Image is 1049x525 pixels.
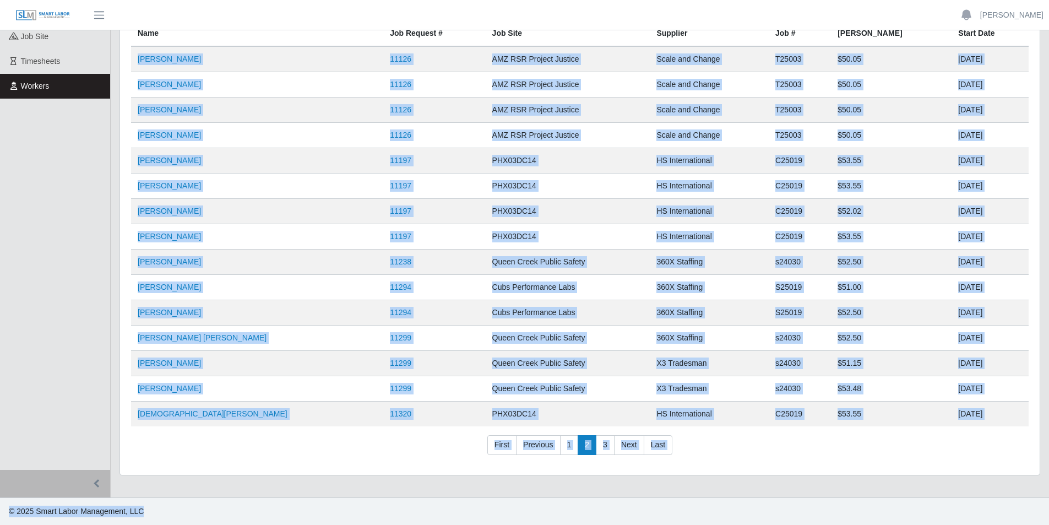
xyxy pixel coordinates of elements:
td: [DATE] [952,402,1029,427]
td: $52.02 [831,199,952,224]
td: C25019 [769,402,831,427]
th: Name [131,21,383,47]
a: [PERSON_NAME] [138,384,201,393]
th: Job Request # [383,21,485,47]
a: 11299 [390,384,411,393]
a: 11320 [390,409,411,418]
a: 11299 [390,359,411,367]
td: $50.05 [831,98,952,123]
td: [DATE] [952,376,1029,402]
a: [PERSON_NAME] [138,105,201,114]
a: 11197 [390,181,411,190]
a: [DEMOGRAPHIC_DATA][PERSON_NAME] [138,409,287,418]
td: Queen Creek Public Safety [486,326,650,351]
td: $52.50 [831,326,952,351]
td: [DATE] [952,326,1029,351]
td: s24030 [769,250,831,275]
a: [PERSON_NAME] [138,131,201,139]
th: Start Date [952,21,1029,47]
td: C25019 [769,148,831,174]
td: $51.15 [831,351,952,376]
td: [DATE] [952,98,1029,123]
td: [DATE] [952,250,1029,275]
td: HS International [650,174,769,199]
td: $52.50 [831,300,952,326]
a: 2 [578,435,596,455]
td: [DATE] [952,123,1029,148]
img: SLM Logo [15,9,70,21]
td: PHX03DC14 [486,148,650,174]
td: HS International [650,224,769,250]
th: Job # [769,21,831,47]
td: T25003 [769,123,831,148]
td: s24030 [769,351,831,376]
td: [DATE] [952,224,1029,250]
a: Next [614,435,644,455]
span: Timesheets [21,57,61,66]
td: Scale and Change [650,72,769,98]
td: $50.05 [831,123,952,148]
a: 11197 [390,156,411,165]
td: [DATE] [952,300,1029,326]
td: HS International [650,199,769,224]
td: AMZ RSR Project Justice [486,123,650,148]
td: C25019 [769,224,831,250]
td: Scale and Change [650,98,769,123]
a: 11299 [390,333,411,342]
a: 11126 [390,55,411,63]
td: $53.55 [831,224,952,250]
th: Supplier [650,21,769,47]
td: $53.55 [831,174,952,199]
td: $53.48 [831,376,952,402]
a: Previous [516,435,560,455]
td: [DATE] [952,72,1029,98]
td: 360X Staffing [650,250,769,275]
td: $50.05 [831,46,952,72]
a: 3 [596,435,615,455]
td: PHX03DC14 [486,174,650,199]
td: [DATE] [952,351,1029,376]
td: [DATE] [952,46,1029,72]
a: 11238 [390,257,411,266]
td: Scale and Change [650,46,769,72]
a: [PERSON_NAME] [138,80,201,89]
a: [PERSON_NAME] [138,55,201,63]
td: s24030 [769,326,831,351]
span: Workers [21,82,50,90]
td: 360X Staffing [650,326,769,351]
a: [PERSON_NAME] [980,9,1043,21]
td: T25003 [769,46,831,72]
td: Cubs Performance Labs [486,300,650,326]
a: 11294 [390,283,411,291]
a: First [487,435,517,455]
nav: pagination [131,435,1029,464]
td: Queen Creek Public Safety [486,351,650,376]
td: $51.00 [831,275,952,300]
td: AMZ RSR Project Justice [486,72,650,98]
td: s24030 [769,376,831,402]
td: X3 Tradesman [650,351,769,376]
a: [PERSON_NAME] [138,232,201,241]
a: 11126 [390,105,411,114]
a: 11126 [390,80,411,89]
td: Cubs Performance Labs [486,275,650,300]
td: PHX03DC14 [486,199,650,224]
span: © 2025 Smart Labor Management, LLC [9,507,144,516]
td: 360X Staffing [650,275,769,300]
th: job site [486,21,650,47]
td: C25019 [769,174,831,199]
td: 360X Staffing [650,300,769,326]
td: HS International [650,148,769,174]
td: $53.55 [831,402,952,427]
a: [PERSON_NAME] [138,181,201,190]
a: [PERSON_NAME] [138,308,201,317]
td: $53.55 [831,148,952,174]
td: HS International [650,402,769,427]
td: X3 Tradesman [650,376,769,402]
td: AMZ RSR Project Justice [486,46,650,72]
td: S25019 [769,275,831,300]
a: [PERSON_NAME] [138,207,201,215]
td: PHX03DC14 [486,402,650,427]
a: Last [644,435,672,455]
td: Queen Creek Public Safety [486,250,650,275]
